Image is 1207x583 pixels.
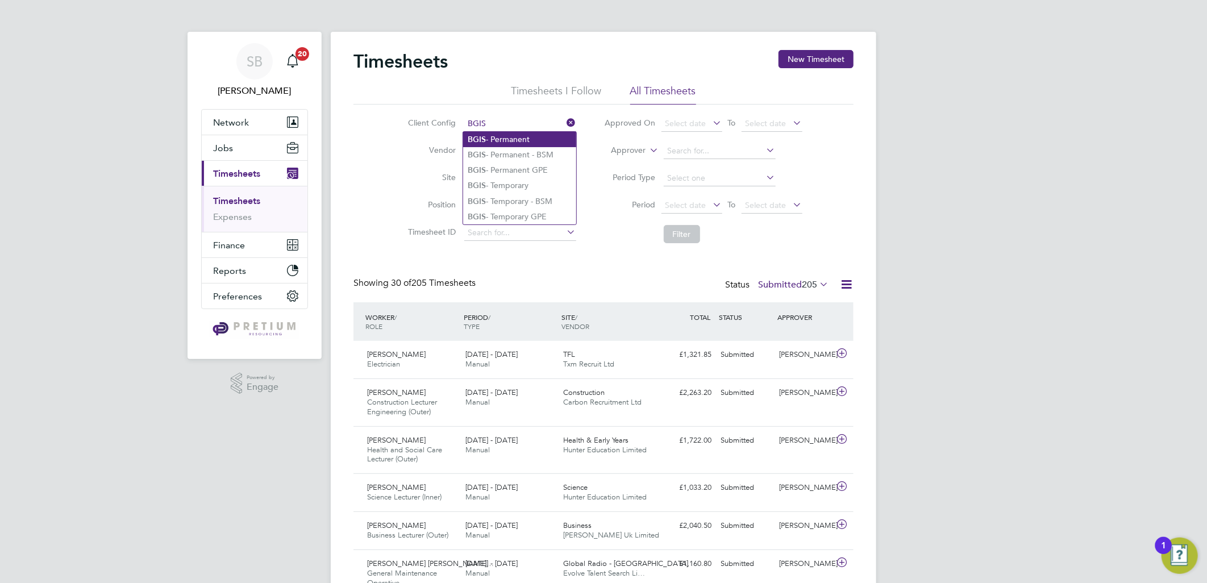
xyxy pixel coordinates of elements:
input: Select one [664,170,776,186]
div: Status [725,277,831,293]
span: 205 [802,279,817,290]
li: - Temporary [463,178,576,193]
span: Reports [213,265,246,276]
span: / [576,313,578,322]
span: Construction [564,388,605,397]
span: [DATE] - [DATE] [465,349,518,359]
span: Carbon Recruitment Ltd [564,397,642,407]
span: To [725,197,739,212]
span: Preferences [213,291,262,302]
button: Reports [202,258,307,283]
label: Client Config [405,118,456,128]
span: 20 [295,47,309,61]
button: Network [202,110,307,135]
span: Select date [746,118,786,128]
span: TYPE [464,322,480,331]
span: [DATE] - [DATE] [465,388,518,397]
span: Science [564,482,588,492]
label: Approver [595,145,646,156]
div: £2,040.50 [657,517,716,535]
span: Hunter Education Limited [564,492,647,502]
div: Submitted [716,555,775,573]
span: [PERSON_NAME] [367,349,426,359]
a: Go to home page [201,320,308,339]
span: 205 Timesheets [391,277,476,289]
a: Expenses [213,211,252,222]
span: Select date [665,118,706,128]
div: [PERSON_NAME] [775,345,834,364]
button: Timesheets [202,161,307,186]
span: TOTAL [690,313,710,322]
div: £1,722.00 [657,431,716,450]
span: Manual [465,530,490,540]
li: - Temporary GPE [463,209,576,224]
span: Powered by [247,373,278,382]
input: Search for... [664,143,776,159]
span: Select date [665,200,706,210]
div: £1,160.80 [657,555,716,573]
button: Open Resource Center, 1 new notification [1162,538,1198,574]
span: / [394,313,397,322]
div: Submitted [716,431,775,450]
div: Submitted [716,517,775,535]
span: Global Radio - [GEOGRAPHIC_DATA] [564,559,689,568]
div: Timesheets [202,186,307,232]
span: To [725,115,739,130]
span: 30 of [391,277,411,289]
span: ROLE [365,322,382,331]
span: Select date [746,200,786,210]
label: Position [405,199,456,210]
a: SB[PERSON_NAME] [201,43,308,98]
span: Health & Early Years [564,435,629,445]
span: [DATE] - [DATE] [465,482,518,492]
nav: Main navigation [188,32,322,359]
span: Sasha Baird [201,84,308,98]
div: [PERSON_NAME] [775,517,834,535]
button: Jobs [202,135,307,160]
label: Submitted [758,279,829,290]
span: [PERSON_NAME] Uk Limited [564,530,660,540]
b: BGIS [468,150,486,160]
span: Txm Recruit Ltd [564,359,615,369]
span: Jobs [213,143,233,153]
span: Manual [465,397,490,407]
button: Preferences [202,284,307,309]
div: [PERSON_NAME] [775,478,834,497]
b: BGIS [468,181,486,190]
label: Period [605,199,656,210]
div: APPROVER [775,307,834,327]
b: BGIS [468,165,486,175]
span: / [488,313,490,322]
span: Manual [465,445,490,455]
li: - Permanent - BSM [463,147,576,163]
a: Timesheets [213,195,260,206]
b: BGIS [468,135,486,144]
li: - Permanent GPE [463,163,576,178]
span: [DATE] - [DATE] [465,435,518,445]
a: 20 [281,43,304,80]
li: - Permanent [463,132,576,147]
div: SITE [559,307,657,336]
div: [PERSON_NAME] [775,384,834,402]
span: Timesheets [213,168,260,179]
label: Vendor [405,145,456,155]
span: Manual [465,568,490,578]
li: All Timesheets [630,84,696,105]
span: [PERSON_NAME] [PERSON_NAME]… [367,559,494,568]
div: Showing [353,277,478,289]
span: Business Lecturer (Outer) [367,530,448,540]
div: Submitted [716,478,775,497]
span: Network [213,117,249,128]
span: Science Lecturer (Inner) [367,492,442,502]
input: Search for... [464,116,576,132]
button: Finance [202,232,307,257]
label: Timesheet ID [405,227,456,237]
span: Manual [465,359,490,369]
span: Construction Lecturer Engineering (Outer) [367,397,437,417]
span: [PERSON_NAME] [367,435,426,445]
h2: Timesheets [353,50,448,73]
span: [DATE] - [DATE] [465,520,518,530]
a: Powered byEngage [231,373,279,394]
span: [PERSON_NAME] [367,482,426,492]
span: Manual [465,492,490,502]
